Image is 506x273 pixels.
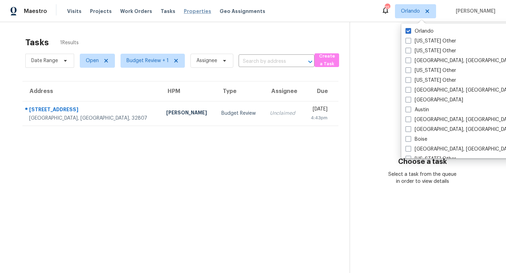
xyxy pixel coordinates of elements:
[318,52,336,68] span: Create a Task
[31,57,58,64] span: Date Range
[67,8,82,15] span: Visits
[406,106,429,113] label: Austin
[406,28,434,35] label: Orlando
[270,110,297,117] div: Unclaimed
[126,57,169,64] span: Budget Review + 1
[453,8,495,15] span: [PERSON_NAME]
[166,109,210,118] div: [PERSON_NAME]
[60,39,79,46] span: 1 Results
[406,67,456,74] label: [US_STATE] Other
[398,158,447,165] h3: Choose a task
[29,115,155,122] div: [GEOGRAPHIC_DATA], [GEOGRAPHIC_DATA], 32807
[406,155,456,162] label: [US_STATE] Other
[86,57,99,64] span: Open
[22,81,161,101] th: Address
[305,57,315,67] button: Open
[406,136,427,143] label: Boise
[406,47,456,54] label: [US_STATE] Other
[385,4,390,11] div: 35
[184,8,211,15] span: Properties
[303,81,338,101] th: Due
[29,106,155,115] div: [STREET_ADDRESS]
[221,110,259,117] div: Budget Review
[239,56,295,67] input: Search by address
[216,81,264,101] th: Type
[386,171,459,185] div: Select a task from the queue in order to view details
[401,8,420,15] span: Orlando
[24,8,47,15] span: Maestro
[120,8,152,15] span: Work Orders
[309,106,327,114] div: [DATE]
[406,77,456,84] label: [US_STATE] Other
[196,57,217,64] span: Assignee
[90,8,112,15] span: Projects
[161,81,216,101] th: HPM
[264,81,303,101] th: Assignee
[25,39,49,46] h2: Tasks
[220,8,265,15] span: Geo Assignments
[161,9,175,14] span: Tasks
[309,114,327,121] div: 4:43pm
[314,53,339,67] button: Create a Task
[406,38,456,45] label: [US_STATE] Other
[406,96,463,104] label: [GEOGRAPHIC_DATA]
